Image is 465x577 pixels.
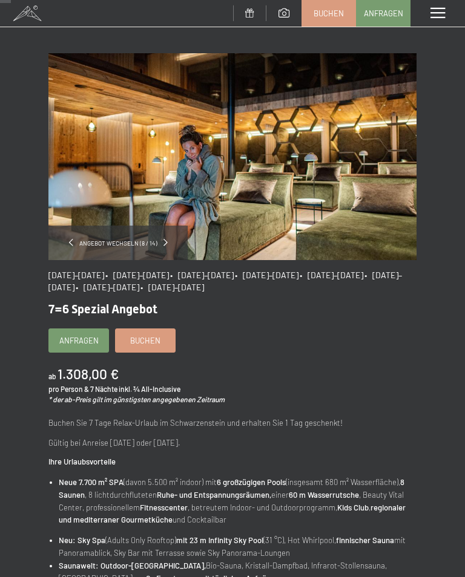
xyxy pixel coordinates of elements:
[59,476,417,526] li: (davon 5.500 m² indoor) mit (insgesamt 680 m² Wasserfläche), , 8 lichtdurchfluteten einer , Beaut...
[49,329,108,352] a: Anfragen
[48,457,116,466] strong: Ihre Urlaubsvorteile
[176,535,263,545] strong: mit 23 m Infinity Sky Pool
[48,302,157,316] span: 7=6 Spezial Angebot
[59,535,105,545] strong: Neu: Sky Spa
[364,8,403,19] span: Anfragen
[73,239,163,247] span: Angebot wechseln (8 / 14)
[140,282,204,292] span: • [DATE]–[DATE]
[337,503,369,512] strong: Kids Club
[157,490,271,500] strong: Ruhe- und Entspannungsräumen,
[336,535,394,545] strong: finnischer Sauna
[59,477,124,487] strong: Neue 7.700 m² SPA
[48,437,417,449] p: Gültig bei Anreise [DATE] oder [DATE].
[59,534,417,559] li: (Adults Only Rooftop) (31 °C), Hot Whirlpool, mit Panoramablick, Sky Bar mit Terrasse sowie Sky P...
[105,270,169,280] span: • [DATE]–[DATE]
[48,270,402,292] span: • [DATE]–[DATE]
[217,477,286,487] strong: 6 großzügigen Pools
[59,561,206,570] strong: Saunawelt: Outdoor-[GEOGRAPHIC_DATA],
[170,270,234,280] span: • [DATE]–[DATE]
[116,329,175,352] a: Buchen
[58,365,119,382] b: 1.308,00 €
[302,1,355,26] a: Buchen
[357,1,410,26] a: Anfragen
[48,417,417,429] p: Buchen Sie 7 Tage Relax-Urlaub im Schwarzenstein und erhalten Sie 1 Tag geschenkt!
[140,503,188,512] strong: Fitnesscenter
[48,270,104,280] span: [DATE]–[DATE]
[48,395,225,403] em: * der ab-Preis gilt im günstigsten angegebenen Zeitraum
[289,490,359,500] strong: 60 m Wasserrutsche
[48,372,56,380] span: ab
[76,282,139,292] span: • [DATE]–[DATE]
[90,385,117,393] span: 7 Nächte
[300,270,363,280] span: • [DATE]–[DATE]
[235,270,298,280] span: • [DATE]–[DATE]
[314,8,344,19] span: Buchen
[48,385,89,393] span: pro Person &
[48,53,417,260] img: 7=6 Spezial Angebot
[130,335,160,346] span: Buchen
[59,335,99,346] span: Anfragen
[59,477,404,500] strong: 8 Saunen
[119,385,180,393] span: inkl. ¾ All-Inclusive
